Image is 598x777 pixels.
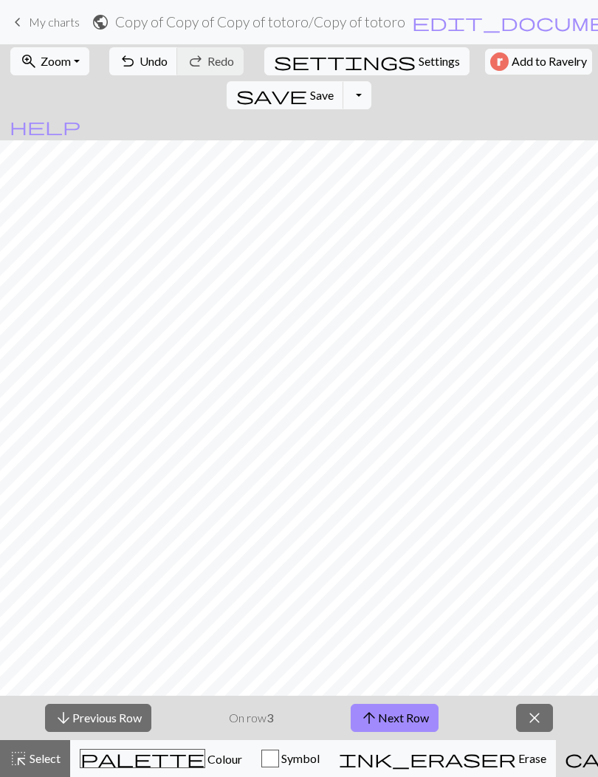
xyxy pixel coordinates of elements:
[229,709,273,727] p: On row
[339,748,516,769] span: ink_eraser
[92,12,109,32] span: public
[10,47,89,75] button: Zoom
[20,51,38,72] span: zoom_in
[205,752,242,766] span: Colour
[526,708,543,728] span: close
[55,708,72,728] span: arrow_downward
[274,51,416,72] span: settings
[29,15,80,29] span: My charts
[119,51,137,72] span: undo
[274,52,416,70] i: Settings
[329,740,556,777] button: Erase
[10,116,80,137] span: help
[516,751,546,765] span: Erase
[512,52,587,71] span: Add to Ravelry
[267,711,273,725] strong: 3
[490,52,509,71] img: Ravelry
[227,81,344,109] button: Save
[9,10,80,35] a: My charts
[9,12,27,32] span: keyboard_arrow_left
[115,13,405,30] h2: Copy of Copy of Copy of totoro / Copy of totoro
[140,54,168,68] span: Undo
[279,751,320,765] span: Symbol
[252,740,329,777] button: Symbol
[264,47,470,75] button: SettingsSettings
[27,751,61,765] span: Select
[10,748,27,769] span: highlight_alt
[109,47,178,75] button: Undo
[80,748,205,769] span: palette
[351,704,439,732] button: Next Row
[360,708,378,728] span: arrow_upward
[41,54,71,68] span: Zoom
[70,740,252,777] button: Colour
[485,49,592,75] button: Add to Ravelry
[236,85,307,106] span: save
[45,704,151,732] button: Previous Row
[419,52,460,70] span: Settings
[310,88,334,102] span: Save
